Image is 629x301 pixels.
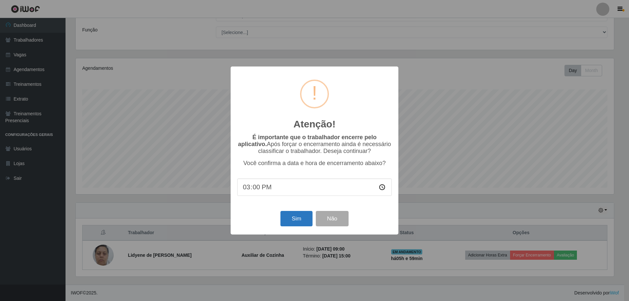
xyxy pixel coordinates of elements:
[316,211,348,226] button: Não
[238,134,376,147] b: É importante que o trabalhador encerre pelo aplicativo.
[237,160,392,167] p: Você confirma a data e hora de encerramento abaixo?
[280,211,312,226] button: Sim
[237,134,392,155] p: Após forçar o encerramento ainda é necessário classificar o trabalhador. Deseja continuar?
[294,118,335,130] h2: Atenção!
